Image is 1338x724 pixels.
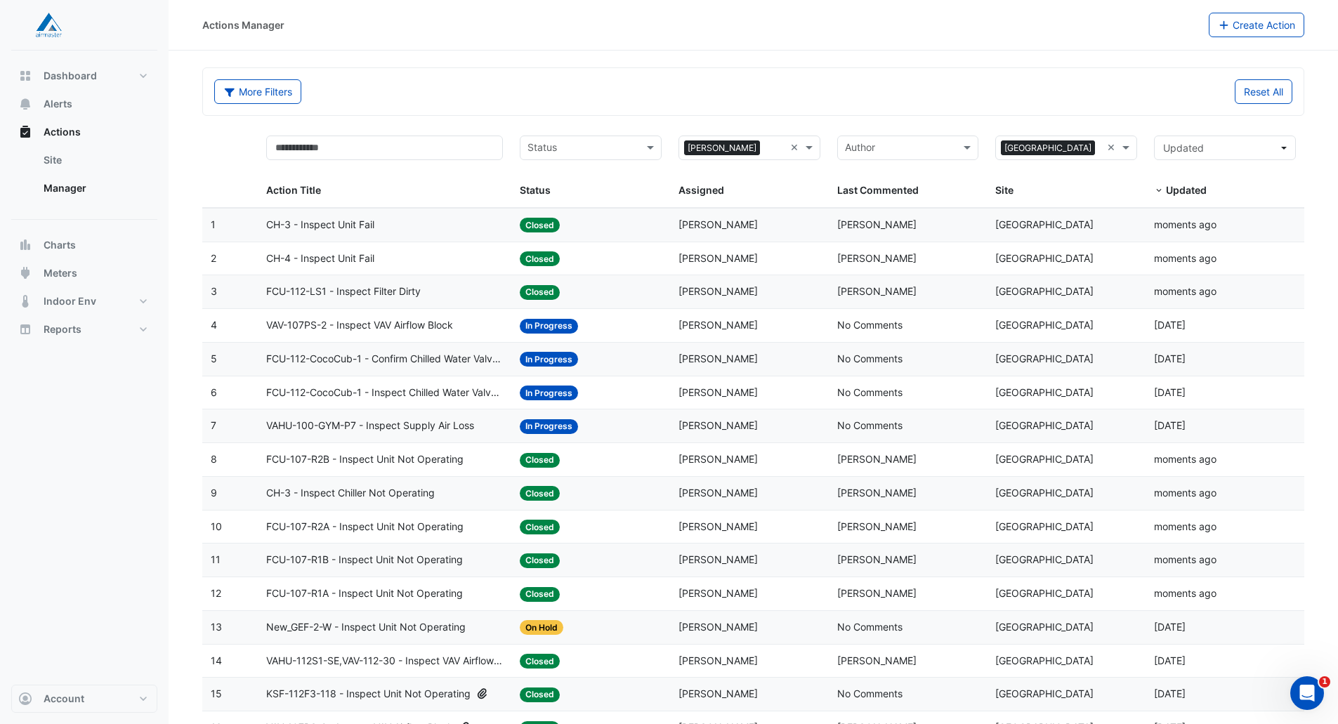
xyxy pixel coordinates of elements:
[1154,386,1186,398] span: 2025-09-05T13:31:41.758
[1154,654,1186,666] span: 2025-07-16T13:46:54.539
[11,231,157,259] button: Charts
[32,174,157,202] a: Manager
[678,218,758,230] span: [PERSON_NAME]
[11,287,157,315] button: Indoor Env
[211,654,222,666] span: 14
[837,386,903,398] span: No Comments
[520,486,560,501] span: Closed
[1154,453,1216,465] span: 2025-09-30T10:12:37.119
[520,419,578,434] span: In Progress
[995,687,1094,699] span: [GEOGRAPHIC_DATA]
[266,619,466,636] span: New_GEF-2-W - Inspect Unit Not Operating
[202,18,284,32] div: Actions Manager
[837,319,903,331] span: No Comments
[11,90,157,118] button: Alerts
[837,621,903,633] span: No Comments
[837,487,917,499] span: [PERSON_NAME]
[995,553,1094,565] span: [GEOGRAPHIC_DATA]
[11,62,157,90] button: Dashboard
[211,453,217,465] span: 8
[678,520,758,532] span: [PERSON_NAME]
[18,266,32,280] app-icon: Meters
[1154,285,1216,297] span: 2025-09-30T10:04:14.194
[1154,353,1186,364] span: 2025-09-05T13:31:47.936
[211,621,222,633] span: 13
[995,453,1094,465] span: [GEOGRAPHIC_DATA]
[520,319,578,334] span: In Progress
[211,687,222,699] span: 15
[1154,587,1216,599] span: 2025-09-30T10:12:10.895
[1154,252,1216,264] span: 2025-09-30T10:13:38.089
[266,284,421,300] span: FCU-112-LS1 - Inspect Filter Dirty
[837,184,919,196] span: Last Commented
[266,552,463,568] span: FCU-107-R1B - Inspect Unit Not Operating
[211,419,216,431] span: 7
[678,319,758,331] span: [PERSON_NAME]
[266,251,374,267] span: CH-4 - Inspect Unit Fail
[678,386,758,398] span: [PERSON_NAME]
[18,69,32,83] app-icon: Dashboard
[1154,687,1186,699] span: 2025-07-16T13:45:03.901
[520,184,551,196] span: Status
[995,184,1014,196] span: Site
[678,487,758,499] span: [PERSON_NAME]
[520,520,560,534] span: Closed
[266,686,471,702] span: KSF-112F3-118 - Inspect Unit Not Operating
[44,238,76,252] span: Charts
[520,285,560,300] span: Closed
[11,259,157,287] button: Meters
[1166,184,1207,196] span: Updated
[837,520,917,532] span: [PERSON_NAME]
[520,553,560,568] span: Closed
[520,352,578,367] span: In Progress
[520,386,578,400] span: In Progress
[520,654,560,669] span: Closed
[211,553,221,565] span: 11
[995,621,1094,633] span: [GEOGRAPHIC_DATA]
[266,217,374,233] span: CH-3 - Inspect Unit Fail
[44,322,81,336] span: Reports
[678,353,758,364] span: [PERSON_NAME]
[18,294,32,308] app-icon: Indoor Env
[44,692,84,706] span: Account
[995,285,1094,297] span: [GEOGRAPHIC_DATA]
[678,419,758,431] span: [PERSON_NAME]
[1154,520,1216,532] span: 2025-09-30T10:12:28.992
[520,453,560,468] span: Closed
[995,386,1094,398] span: [GEOGRAPHIC_DATA]
[678,687,758,699] span: [PERSON_NAME]
[1107,140,1119,156] span: Clear
[266,485,435,501] span: CH-3 - Inspect Chiller Not Operating
[1163,142,1204,154] span: Updated
[678,252,758,264] span: [PERSON_NAME]
[1154,319,1186,331] span: 2025-09-05T13:32:37.885
[837,218,917,230] span: [PERSON_NAME]
[678,285,758,297] span: [PERSON_NAME]
[520,687,560,702] span: Closed
[266,653,503,669] span: VAHU-112S1-SE,VAV-112-30 - Inspect VAV Airflow Leak
[11,118,157,146] button: Actions
[266,418,474,434] span: VAHU-100-GYM-P7 - Inspect Supply Air Loss
[995,419,1094,431] span: [GEOGRAPHIC_DATA]
[520,251,560,266] span: Closed
[214,79,301,104] button: More Filters
[44,97,72,111] span: Alerts
[211,353,217,364] span: 5
[678,453,758,465] span: [PERSON_NAME]
[995,319,1094,331] span: [GEOGRAPHIC_DATA]
[266,184,321,196] span: Action Title
[995,654,1094,666] span: [GEOGRAPHIC_DATA]
[520,587,560,602] span: Closed
[211,252,216,264] span: 2
[837,353,903,364] span: No Comments
[995,520,1094,532] span: [GEOGRAPHIC_DATA]
[1209,13,1305,37] button: Create Action
[837,553,917,565] span: [PERSON_NAME]
[18,125,32,139] app-icon: Actions
[211,520,222,532] span: 10
[520,218,560,232] span: Closed
[995,218,1094,230] span: [GEOGRAPHIC_DATA]
[790,140,802,156] span: Clear
[44,294,96,308] span: Indoor Env
[837,419,903,431] span: No Comments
